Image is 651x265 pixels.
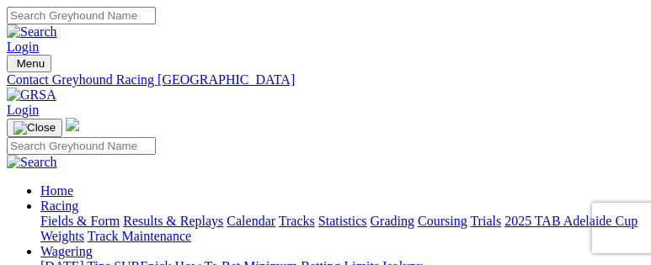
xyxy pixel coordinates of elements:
a: Statistics [318,214,367,228]
img: Search [7,155,57,170]
img: GRSA [7,87,56,103]
input: Search [7,7,156,24]
a: Wagering [40,244,93,258]
img: Close [13,121,56,135]
a: Fields & Form [40,214,120,228]
a: Contact Greyhound Racing [GEOGRAPHIC_DATA] [7,72,644,87]
a: Login [7,103,39,117]
div: Racing [40,214,644,244]
a: Trials [470,214,501,228]
img: Search [7,24,57,40]
a: Calendar [227,214,275,228]
a: 2025 TAB Adelaide Cup [504,214,638,228]
span: Menu [17,57,45,70]
input: Search [7,137,156,155]
a: Grading [371,214,414,228]
img: logo-grsa-white.png [66,118,79,131]
a: Coursing [418,214,467,228]
button: Toggle navigation [7,119,62,137]
a: Results & Replays [123,214,223,228]
a: Home [40,183,73,198]
a: Login [7,40,39,54]
a: Tracks [279,214,315,228]
button: Toggle navigation [7,55,51,72]
a: Weights [40,229,84,243]
a: Racing [40,199,78,213]
a: Track Maintenance [88,229,191,243]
